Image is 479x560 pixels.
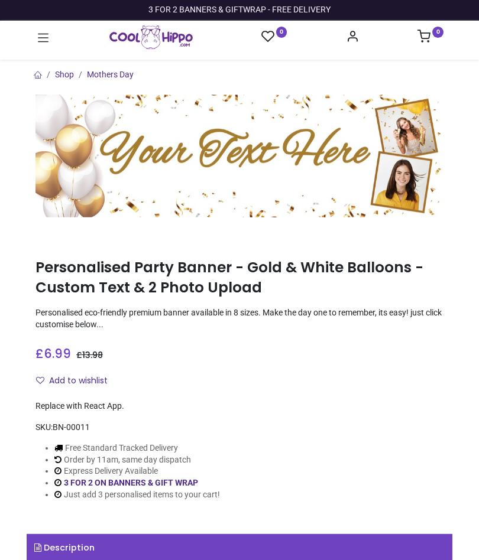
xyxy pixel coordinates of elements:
[432,27,444,38] sup: 0
[35,422,444,434] div: SKU:
[44,345,71,362] span: 6.99
[35,307,444,330] p: Personalised eco-friendly premium banner available in 8 sizes. Make the day one to remember, its ...
[54,489,220,501] li: Just add 3 personalised items to your cart!
[148,4,331,16] div: 3 FOR 2 BANNERS & GIFTWRAP - FREE DELIVERY
[35,371,118,391] button: Add to wishlistAdd to wishlist
[109,25,193,49] img: Cool Hippo
[55,70,74,79] a: Shop
[35,95,444,217] img: Personalised Party Banner - Gold & White Balloons - Custom Text & 2 Photo Upload
[76,349,103,361] span: £
[54,454,220,466] li: Order by 11am, same day dispatch
[35,258,444,298] h1: Personalised Party Banner - Gold & White Balloons - Custom Text & 2 Photo Upload
[54,442,220,454] li: Free Standard Tracked Delivery
[35,345,71,362] span: £
[35,401,444,412] div: Replace with React App.
[261,30,287,44] a: 0
[54,465,220,477] li: Express Delivery Available
[64,478,198,487] a: 3 FOR 2 ON BANNERS & GIFT WRAP
[53,422,90,432] span: BN-00011
[109,25,193,49] a: Logo of Cool Hippo
[417,33,444,43] a: 0
[346,33,359,43] a: Account Info
[276,27,287,38] sup: 0
[87,70,134,79] a: Mothers Day
[36,376,44,385] i: Add to wishlist
[82,349,103,361] span: 13.98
